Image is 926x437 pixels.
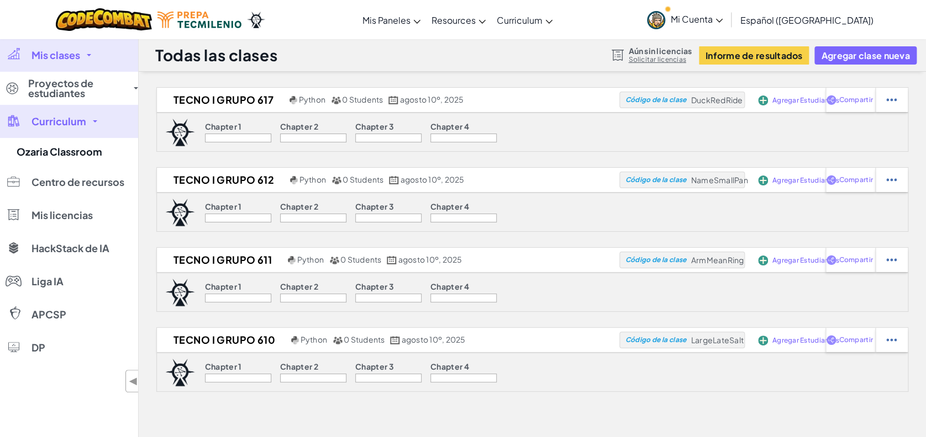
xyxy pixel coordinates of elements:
img: IconAddStudents.svg [758,255,768,265]
span: DuckRedRide [691,95,743,105]
img: IconStudentEllipsis.svg [886,95,897,105]
span: Mi Cuenta [671,13,723,25]
h1: Todas las clases [155,45,277,66]
p: Chapter 1 [205,122,242,131]
p: Chapter 1 [205,202,242,211]
span: Mis licencias [31,210,93,220]
span: Compartir [839,177,872,183]
span: Liga IA [31,276,64,286]
span: 0 Students [342,94,383,104]
img: IconShare_Purple.svg [826,335,836,345]
p: Chapter 2 [280,122,318,131]
img: IconShare_Purple.svg [826,175,836,185]
span: Centro de recursos [31,177,124,187]
a: Mi Cuenta [641,2,728,37]
span: 0 Students [343,174,383,184]
span: Agregar Estudiantes [772,177,839,184]
button: Informe de resultados [699,46,809,65]
span: Código de la clase [625,337,686,343]
button: Agregar clase nueva [814,46,916,65]
p: Chapter 3 [355,122,394,131]
img: logo [165,279,195,306]
img: IconStudentEllipsis.svg [886,335,897,345]
span: Código de la clase [625,177,686,183]
span: Resources [432,14,476,26]
img: python.png [290,96,298,104]
img: Tecmilenio logo [157,12,241,28]
a: Resources [426,5,491,35]
span: ArmMeanRing [691,255,744,265]
img: CodeCombat logo [56,8,152,31]
img: IconStudentEllipsis.svg [886,255,897,265]
img: calendar.svg [389,176,399,184]
span: Mis clases [31,50,80,60]
p: Chapter 2 [280,282,318,291]
span: Aún sin licencias [628,46,692,55]
h2: Tecno i Grupo 612 [157,172,287,188]
img: python.png [291,336,299,344]
p: Chapter 4 [430,122,469,131]
span: LargeLateSalt [691,335,743,345]
img: calendar.svg [388,96,398,104]
img: IconAddStudents.svg [758,175,768,185]
img: MultipleUsers.png [332,176,341,184]
span: HackStack de IA [31,243,109,253]
p: Chapter 4 [430,202,469,211]
img: MultipleUsers.png [329,256,339,264]
a: Tecno i Grupo 612 Python 0 Students agosto 10º, 2025 [157,172,619,188]
p: Chapter 3 [355,202,394,211]
a: Curriculum [491,5,558,35]
img: calendar.svg [387,256,397,264]
p: Chapter 1 [205,282,242,291]
p: Chapter 4 [430,282,469,291]
span: NameSmallPan [691,175,748,185]
img: logo [165,359,195,386]
span: Español ([GEOGRAPHIC_DATA]) [740,14,874,26]
img: python.png [290,176,298,184]
a: Tecno I Grupo 617 Python 0 Students agosto 10º, 2025 [157,92,619,108]
img: IconStudentEllipsis.svg [886,175,897,185]
h2: Tecno I Grupo 610 [157,332,288,348]
img: IconShare_Purple.svg [826,255,836,265]
p: Chapter 4 [430,362,469,371]
span: Curriculum [31,116,86,126]
span: ◀ [129,373,138,389]
span: Python [297,254,324,264]
span: agosto 10º, 2025 [402,334,466,344]
p: Chapter 1 [205,362,242,371]
img: logo [165,119,195,146]
a: Mis Paneles [357,5,426,35]
img: logo [165,199,195,226]
span: 0 Students [340,254,381,264]
span: Compartir [839,97,872,103]
span: Agregar Estudiantes [772,97,839,104]
img: avatar [647,11,665,29]
h2: Tecno I Grupo 611 [157,252,285,268]
span: 0 Students [344,334,385,344]
span: Compartir [839,337,872,343]
img: MultipleUsers.png [331,96,341,104]
span: Código de la clase [625,257,686,263]
span: Python [299,174,326,184]
p: Chapter 3 [355,362,394,371]
img: Ozaria [247,12,265,28]
a: Tecno I Grupo 611 Python 0 Students agosto 10º, 2025 [157,252,619,268]
a: Tecno I Grupo 610 Python 0 Students agosto 10º, 2025 [157,332,619,348]
img: IconAddStudents.svg [758,335,768,345]
img: MultipleUsers.png [333,336,343,344]
img: IconAddStudents.svg [758,95,768,105]
span: Compartir [839,257,872,263]
span: Proyectos de estudiantes [28,78,127,98]
span: Agregar Estudiantes [772,337,839,344]
p: Chapter 2 [280,202,318,211]
span: Python [301,334,327,344]
span: Agregar Estudiantes [772,257,839,264]
img: calendar.svg [390,336,400,344]
span: Mis Paneles [362,14,411,26]
span: agosto 10º, 2025 [398,254,462,264]
a: Solicitar licencias [628,55,692,64]
span: Código de la clase [625,97,686,103]
span: Curriculum [497,14,543,26]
